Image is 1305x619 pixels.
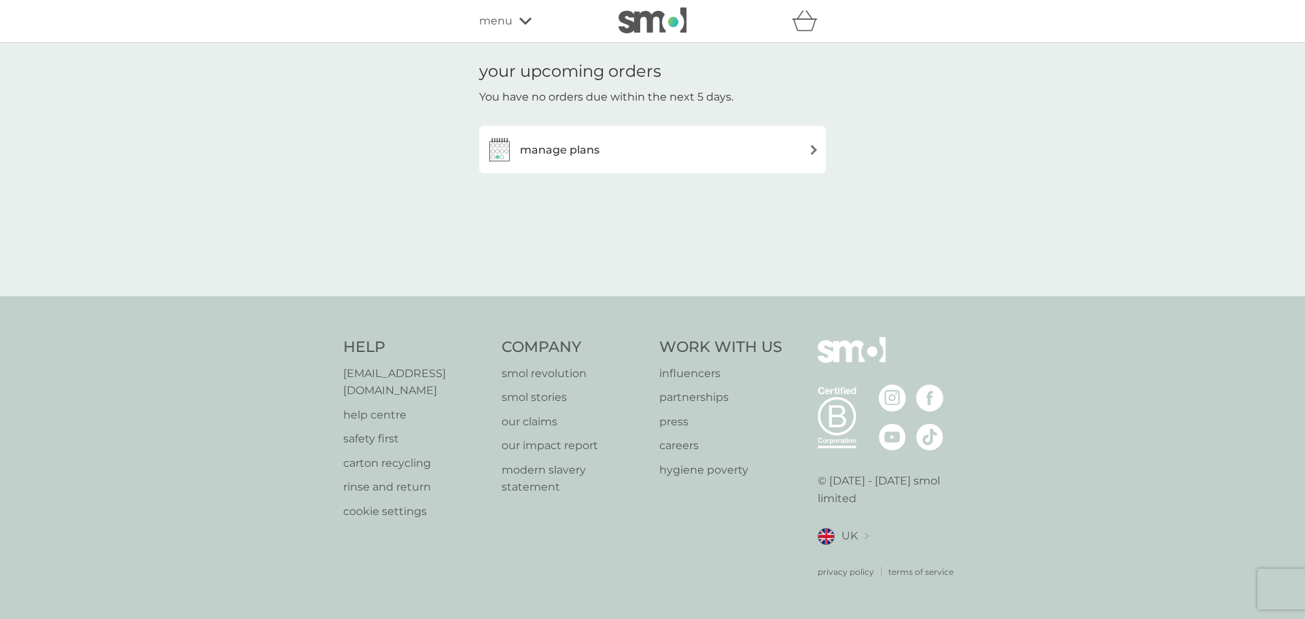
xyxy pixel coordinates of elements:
[809,145,819,155] img: arrow right
[479,62,661,82] h1: your upcoming orders
[659,365,782,383] a: influencers
[659,337,782,358] h4: Work With Us
[818,337,886,383] img: smol
[792,7,826,35] div: basket
[502,437,646,455] a: our impact report
[818,472,962,507] p: © [DATE] - [DATE] smol limited
[502,337,646,358] h4: Company
[841,527,858,545] span: UK
[659,437,782,455] a: careers
[502,413,646,431] a: our claims
[502,461,646,496] a: modern slavery statement
[343,478,488,496] a: rinse and return
[502,365,646,383] a: smol revolution
[865,533,869,540] img: select a new location
[502,389,646,406] a: smol stories
[479,12,512,30] span: menu
[479,88,733,106] p: You have no orders due within the next 5 days.
[343,503,488,520] a: cookie settings
[343,365,488,400] a: [EMAIL_ADDRESS][DOMAIN_NAME]
[520,141,599,159] h3: manage plans
[888,565,954,578] a: terms of service
[916,423,943,450] img: visit the smol Tiktok page
[916,385,943,412] img: visit the smol Facebook page
[659,461,782,479] a: hygiene poverty
[818,528,835,545] img: UK flag
[879,385,906,412] img: visit the smol Instagram page
[343,337,488,358] h4: Help
[659,413,782,431] a: press
[619,7,686,33] img: smol
[343,430,488,448] a: safety first
[879,423,906,450] img: visit the smol Youtube page
[659,389,782,406] a: partnerships
[818,565,874,578] a: privacy policy
[343,406,488,424] a: help centre
[343,455,488,472] a: carton recycling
